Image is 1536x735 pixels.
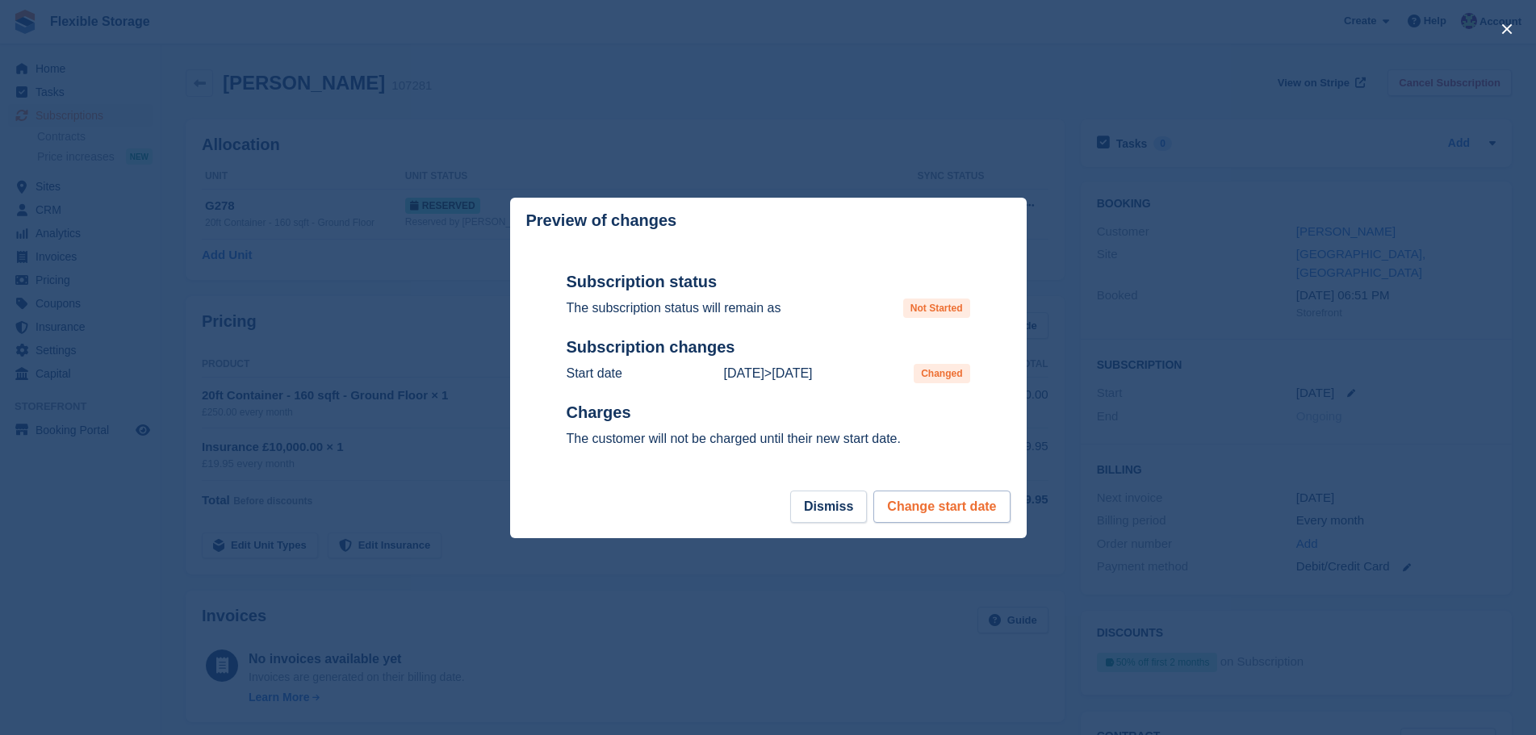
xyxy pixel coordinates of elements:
[790,491,867,523] button: Dismiss
[567,299,781,318] p: The subscription status will remain as
[723,364,812,383] p: >
[914,364,969,383] span: Changed
[1494,16,1520,42] button: close
[772,366,812,380] time: 2025-09-29 23:00:00 UTC
[873,491,1010,523] button: Change start date
[567,364,622,383] p: Start date
[723,366,764,380] time: 2025-10-01 00:00:00 UTC
[567,272,970,292] h2: Subscription status
[567,429,970,449] p: The customer will not be charged until their new start date.
[567,403,970,423] h2: Charges
[567,337,970,357] h2: Subscription changes
[903,299,970,318] span: Not Started
[526,211,677,230] p: Preview of changes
